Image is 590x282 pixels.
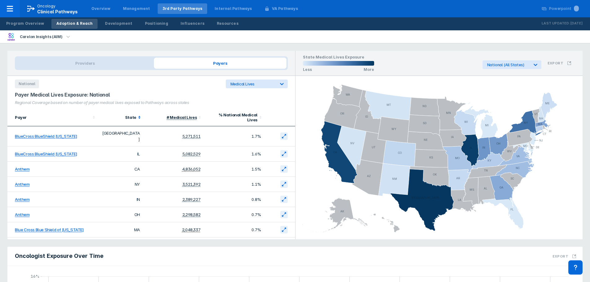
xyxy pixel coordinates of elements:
a: Development [100,19,137,29]
a: Anthem [15,197,30,202]
div: Internal Pathways [215,6,252,11]
td: OH [98,207,144,222]
td: NY [98,177,144,192]
td: IL [98,146,144,162]
div: 3rd Party Pathways [163,6,203,11]
div: % National Medical Lives [208,112,257,122]
td: GA [98,237,144,253]
div: Positioning [145,21,168,26]
td: 1.7% [204,126,264,146]
div: 2,298,582 [182,212,200,217]
td: 1.5% [204,162,264,177]
div: 3,521,392 [182,182,200,187]
span: Providers [16,58,154,69]
td: 1.6% [204,146,264,162]
a: 3rd Party Pathways [158,3,208,14]
div: Adoption & Reach [56,21,93,26]
div: 2,389,227 [182,197,200,202]
div: Payer [15,115,91,120]
img: carelon-insights [7,33,15,41]
button: Export [549,249,580,263]
text: 16% [31,274,39,279]
td: 0.7% [204,222,264,237]
a: Influencers [176,19,209,29]
div: National (All States) [487,63,529,67]
div: Payer Medical Lives Exposure: National [15,92,288,98]
a: Overview [86,3,116,14]
div: Contact Support [568,260,583,275]
div: Development [105,21,132,26]
td: 0.8% [204,192,264,207]
div: 5,271,511 [182,134,200,139]
a: Anthem [15,212,30,217]
div: Carelon Insights (AIM) [17,33,65,41]
p: More [364,67,374,72]
td: MA [98,222,144,237]
a: Anthem [15,167,30,172]
div: # Medical Lives [167,115,197,120]
p: Less [303,67,312,72]
div: Program Overview [6,21,44,26]
div: VA Pathways [272,6,298,11]
a: Program Overview [1,19,49,29]
div: Influencers [181,21,204,26]
a: Blue Cross Blue Shield of [US_STATE] [15,228,84,232]
a: Positioning [140,19,173,29]
h3: Export [548,61,563,65]
div: Powerpoint [549,6,579,11]
div: Management [123,6,150,11]
p: Oncology [37,3,56,9]
div: Resources [217,21,238,26]
td: IN [98,192,144,207]
td: 1.1% [204,177,264,192]
a: Internal Pathways [210,3,257,14]
a: BlueCross BlueShield [US_STATE] [15,152,77,157]
div: Regional Coverage based on number of payer medical lives exposed to Pathways across states [15,100,288,105]
div: 2,048,337 [182,228,200,232]
p: Last Updated: [542,20,570,27]
td: 0.7% [204,207,264,222]
a: Management [118,3,155,14]
a: Anthem [15,182,30,187]
div: 4,836,052 [182,167,200,172]
span: Oncologist Exposure Over Time [15,252,103,260]
h1: State Medical Lives Exposure [303,54,374,61]
p: [DATE] [570,20,583,27]
div: Overview [91,6,111,11]
td: [GEOGRAPHIC_DATA] [98,126,144,146]
div: State [102,115,136,120]
div: 5,082,529 [182,152,200,157]
h3: Export [553,254,568,258]
span: National [15,80,39,88]
a: Resources [212,19,243,29]
div: Medical Lives [230,82,275,86]
button: Export [544,57,575,69]
a: Adoption & Reach [51,19,98,29]
td: 0.6% [204,237,264,253]
td: CA [98,162,144,177]
span: Payers [154,58,286,69]
span: Clinical Pathways [37,9,78,14]
a: BlueCross BlueShield [US_STATE] [15,134,77,139]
